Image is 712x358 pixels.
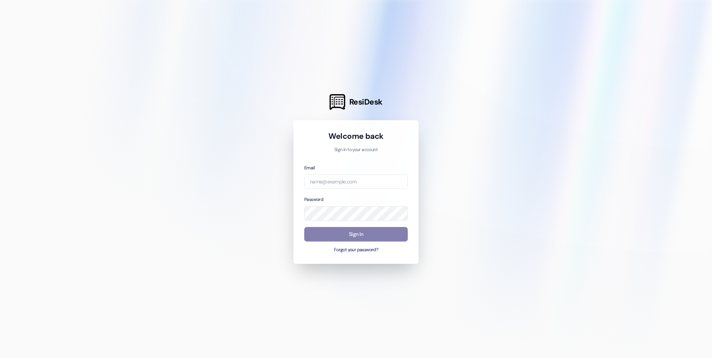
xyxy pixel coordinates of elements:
input: name@example.com [304,175,408,189]
button: Sign In [304,227,408,242]
h1: Welcome back [304,131,408,141]
label: Password [304,196,323,202]
img: ResiDesk Logo [330,94,345,110]
span: ResiDesk [349,97,382,107]
label: Email [304,165,315,171]
button: Forgot your password? [304,247,408,253]
p: Sign in to your account [304,147,408,153]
